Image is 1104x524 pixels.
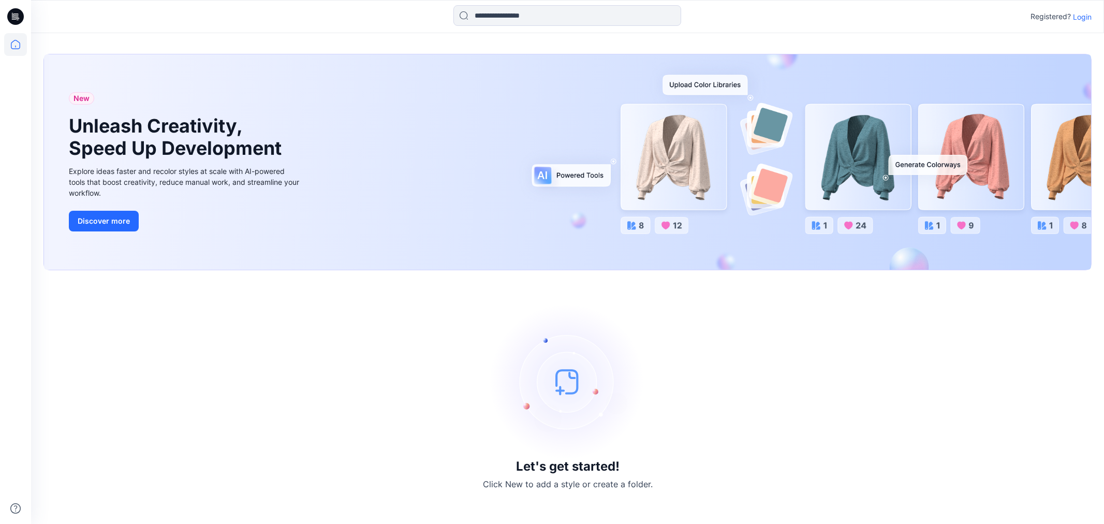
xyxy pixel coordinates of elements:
[69,211,139,231] button: Discover more
[73,92,90,105] span: New
[490,304,645,459] img: empty-state-image.svg
[1073,11,1092,22] p: Login
[483,478,653,490] p: Click New to add a style or create a folder.
[69,211,302,231] a: Discover more
[1031,10,1071,23] p: Registered?
[516,459,620,474] h3: Let's get started!
[69,115,286,159] h1: Unleash Creativity, Speed Up Development
[69,166,302,198] div: Explore ideas faster and recolor styles at scale with AI-powered tools that boost creativity, red...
